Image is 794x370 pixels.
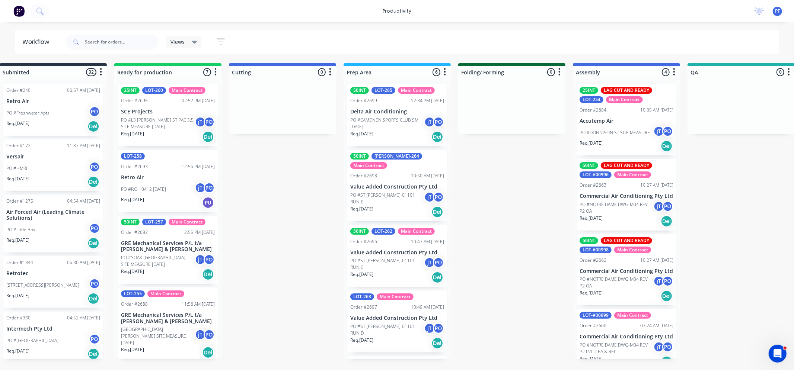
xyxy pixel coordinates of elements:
p: Req. [DATE] [6,292,29,299]
p: PO #P.O-10412 [DATE] [121,186,166,193]
div: Del [87,293,99,305]
div: jT [195,116,206,128]
div: 50INTLOT-257Main ContractOrder #269212:55 PM [DATE]GRE Mechanical Services P/L t/a [PERSON_NAME] ... [118,216,218,284]
div: 50INT [350,153,369,160]
div: PO [662,341,673,353]
div: Order #2699 [350,97,377,104]
div: 04:52 AM [DATE] [67,315,100,321]
p: Value Added Construction Pty Ltd [350,184,444,190]
div: LOT-258Order #269312:56 PM [DATE]Retro AirPO #P.O-10412 [DATE]jTPOReq.[DATE]PU [118,150,218,212]
div: Order #17211:37 AM [DATE]VersairPO #HMRIPOReq.[DATE]Del [3,139,103,191]
div: Order #2688 [121,301,148,308]
div: 07:24 AM [DATE] [640,322,673,329]
p: Req. [DATE] [580,140,603,147]
div: Del [661,140,673,152]
div: PO [662,276,673,287]
p: PO #Freshwater Apts [6,110,50,116]
div: LAG CUT AND READY [601,87,652,94]
div: 12:34 PM [DATE] [411,97,444,104]
div: Del [661,356,673,368]
div: 10:27 AM [DATE] [640,257,673,264]
div: PO [433,116,444,128]
div: 06:30 AM [DATE] [67,259,100,266]
div: Del [87,348,99,360]
p: PO #NOTRE DAME DWG-M04 REV P2 OA [580,276,653,289]
p: PO #L3 [PERSON_NAME] ST PAC 3.5 SITE MEASURE [DATE] [121,117,195,130]
div: PO [433,323,444,334]
div: Main Contract [147,290,184,297]
p: SCE Projects [121,109,215,115]
div: jT [424,116,435,128]
p: Air Forced Air (Leading Climate Solutions) [6,209,100,222]
div: PO [89,334,100,345]
div: Main Contract [606,96,643,103]
div: Del [87,237,99,249]
p: Req. [DATE] [580,290,603,296]
div: Main Contract [398,87,435,94]
div: 11:56 AM [DATE] [182,301,215,308]
div: 02:57 PM [DATE] [182,97,215,104]
div: LOT-265 [372,87,395,94]
div: Del [202,131,214,143]
p: Req. [DATE] [121,131,144,137]
div: 50INTLOT-262Main ContractOrder #269610:47 AM [DATE]Value Added Construction Pty LtdPO #ST [PERSON... [347,225,447,287]
input: Search for orders... [85,35,159,49]
p: Req. [DATE] [6,176,29,182]
div: PO [89,223,100,234]
div: Del [431,206,443,218]
div: PO [433,192,444,203]
div: LOT-262 [372,228,395,235]
div: PO [204,182,215,193]
div: Order #2693 [121,163,148,170]
div: jT [653,126,664,137]
div: Order #2697 [350,304,377,311]
div: jT [653,341,664,353]
p: [STREET_ADDRESS][PERSON_NAME] [6,282,79,289]
p: Req. [DATE] [350,337,373,344]
div: Del [661,215,673,227]
p: PO #DONNISON ST SITE MEASURE [580,129,650,136]
div: Order #240 [6,87,31,94]
div: [PERSON_NAME]-264 [372,153,422,160]
div: LOT-#00999 [580,312,612,319]
p: Retro Air [121,174,215,181]
div: jT [195,182,206,193]
div: Del [87,120,99,132]
p: Req. [DATE] [6,348,29,354]
div: 50INT [121,219,140,225]
p: Req. [DATE] [350,271,373,278]
span: Views [170,38,185,46]
p: Req. [DATE] [580,355,603,362]
p: PO #NOTRE DAME DWG-M04 REV P2 OA [580,201,653,215]
div: LOT-255Main ContractOrder #268811:56 AM [DATE]GRE Mechanical Services P/L t/a [PERSON_NAME] & [PE... [118,287,218,362]
div: LOT-260 [142,87,166,94]
p: Value Added Construction Pty Ltd [350,315,444,321]
div: 10:47 AM [DATE] [411,238,444,245]
div: 50INT [350,228,369,235]
div: jT [653,276,664,287]
div: LOT-#00998 [580,247,612,253]
p: Versair [6,154,100,160]
p: PO #HMRI [6,165,27,172]
p: PO #Little Box [6,226,35,233]
div: 06:57 AM [DATE] [67,87,100,94]
img: Factory [13,6,25,17]
div: LOT-254 [580,96,603,103]
div: Main Contract [398,228,435,235]
div: 25INTLOT-260Main ContractOrder #269502:57 PM [DATE]SCE ProjectsPO #L3 [PERSON_NAME] ST PAC 3.5 SI... [118,84,218,146]
div: Order #24006:57 AM [DATE]Retro AirPO #Freshwater AptsPOReq.[DATE]Del [3,84,103,136]
div: Del [202,268,214,280]
div: LAG CUT AND READY [601,237,652,244]
p: [GEOGRAPHIC_DATA][PERSON_NAME] SITE MEASURE [DATE] [121,326,195,346]
p: PO #SOAK [GEOGRAPHIC_DATA] SITE MEASURE [DATE] [121,254,195,268]
p: Accutemp Air [580,118,673,124]
p: GRE Mechanical Services P/L t/a [PERSON_NAME] & [PERSON_NAME] [121,312,215,325]
span: PF [775,8,780,15]
div: Del [431,337,443,349]
div: Main Contract [614,171,651,178]
div: Order #2696 [350,238,377,245]
div: PO [89,161,100,173]
div: 50INTLOT-265Main ContractOrder #269912:34 PM [DATE]Delta Air ConditioningPO #CAMDNEN SPORTS CLUB ... [347,84,447,146]
div: Order #2663 [580,182,606,189]
div: Order #2692 [121,229,148,236]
